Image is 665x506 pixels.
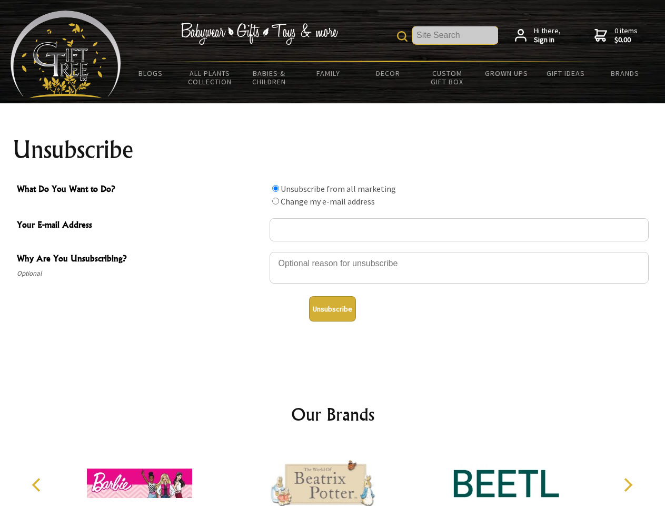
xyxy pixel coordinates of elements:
[13,137,653,162] h1: Unsubscribe
[614,26,638,45] span: 0 items
[180,23,338,45] img: Babywear - Gifts - Toys & more
[240,62,299,93] a: Babies & Children
[270,218,649,241] input: Your E-mail Address
[534,35,561,45] strong: Sign in
[17,182,264,198] span: What Do You Want to Do?
[412,26,498,44] input: Site Search
[515,26,561,45] a: Hi there,Sign in
[17,252,264,267] span: Why Are You Unsubscribing?
[181,62,240,93] a: All Plants Collection
[534,26,561,45] span: Hi there,
[11,11,121,98] img: Babyware - Gifts - Toys and more...
[616,473,639,497] button: Next
[17,267,264,280] span: Optional
[281,196,375,207] label: Change my e-mail address
[614,35,638,45] strong: $0.00
[397,31,408,42] img: product search
[281,183,396,194] label: Unsubscribe from all marketing
[594,26,638,45] a: 0 items$0.00
[26,473,49,497] button: Previous
[121,62,181,84] a: BLOGS
[309,296,356,322] button: Unsubscribe
[418,62,477,93] a: Custom Gift Box
[536,62,595,84] a: Gift Ideas
[17,218,264,233] span: Your E-mail Address
[595,62,655,84] a: Brands
[272,198,279,205] input: What Do You Want to Do?
[272,185,279,192] input: What Do You Want to Do?
[299,62,359,84] a: Family
[270,252,649,284] textarea: Why Are You Unsubscribing?
[358,62,418,84] a: Decor
[477,62,536,84] a: Grown Ups
[21,402,644,427] h2: Our Brands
